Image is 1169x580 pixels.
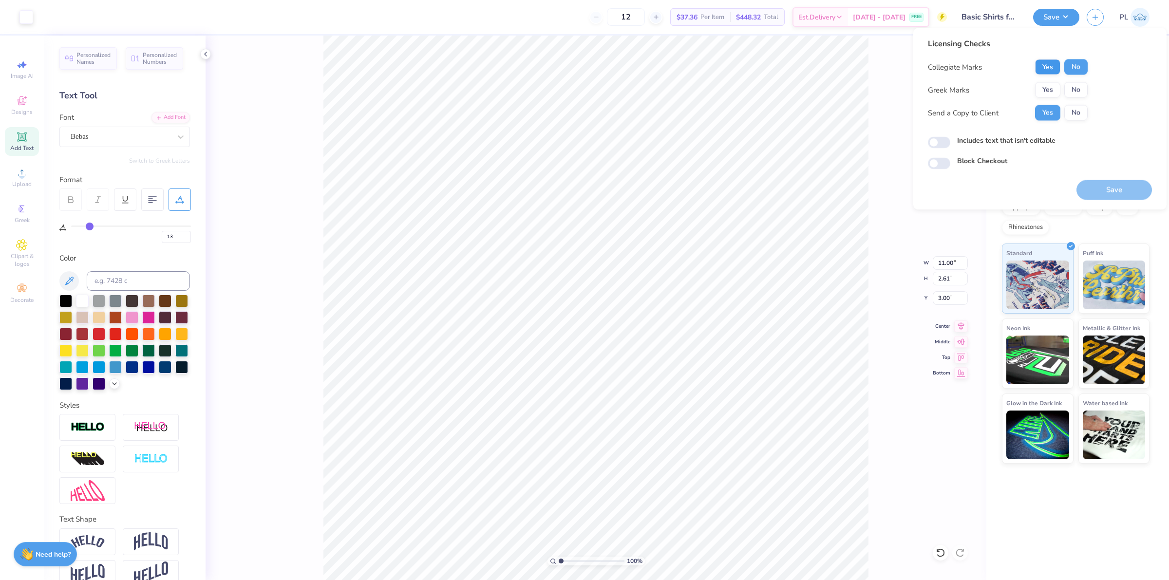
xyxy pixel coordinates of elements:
img: Shadow [134,421,168,433]
span: Bottom [933,370,950,376]
span: Upload [12,180,32,188]
img: 3d Illusion [71,451,105,467]
div: Send a Copy to Client [928,107,999,118]
button: Yes [1035,59,1060,75]
span: Center [933,323,950,330]
span: Metallic & Glitter Ink [1083,323,1140,333]
img: Puff Ink [1083,261,1146,309]
span: Image AI [11,72,34,80]
label: Font [59,112,74,123]
button: No [1064,82,1088,98]
img: Stroke [71,422,105,433]
span: Add Text [10,144,34,152]
img: Neon Ink [1006,336,1069,384]
img: Metallic & Glitter Ink [1083,336,1146,384]
img: Pamela Lois Reyes [1131,8,1150,27]
span: Standard [1006,248,1032,258]
span: Personalized Numbers [143,52,177,65]
span: [DATE] - [DATE] [853,12,905,22]
div: Rhinestones [1002,220,1049,235]
div: Licensing Checks [928,38,1088,50]
input: e.g. 7428 c [87,271,190,291]
span: Decorate [10,296,34,304]
button: Save [1033,9,1079,26]
span: Glow in the Dark Ink [1006,398,1062,408]
span: Water based Ink [1083,398,1128,408]
span: Greek [15,216,30,224]
span: Per Item [700,12,724,22]
div: Format [59,174,191,186]
img: Arc [71,535,105,548]
label: Block Checkout [957,156,1007,166]
img: Arch [134,532,168,551]
div: Color [59,253,190,264]
span: $37.36 [677,12,698,22]
span: 100 % [627,557,642,565]
span: Personalized Names [76,52,111,65]
input: Untitled Design [954,7,1026,27]
span: Top [933,354,950,361]
span: FREE [911,14,922,20]
button: Yes [1035,105,1060,121]
div: Collegiate Marks [928,61,982,73]
div: Styles [59,400,190,411]
img: Water based Ink [1083,411,1146,459]
img: Free Distort [71,480,105,501]
span: Middle [933,338,950,345]
button: Yes [1035,82,1060,98]
img: Glow in the Dark Ink [1006,411,1069,459]
img: Standard [1006,261,1069,309]
div: Text Shape [59,514,190,525]
input: – – [607,8,645,26]
div: Greek Marks [928,84,969,95]
strong: Need help? [36,550,71,559]
span: PL [1119,12,1128,23]
img: Negative Space [134,453,168,465]
a: PL [1119,8,1150,27]
div: Text Tool [59,89,190,102]
span: Est. Delivery [798,12,835,22]
button: No [1064,105,1088,121]
div: Add Font [151,112,190,123]
button: Switch to Greek Letters [129,157,190,165]
button: No [1064,59,1088,75]
span: Puff Ink [1083,248,1103,258]
span: Neon Ink [1006,323,1030,333]
span: Designs [11,108,33,116]
span: Clipart & logos [5,252,39,268]
label: Includes text that isn't editable [957,135,1056,146]
span: Total [764,12,778,22]
span: $448.32 [736,12,761,22]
